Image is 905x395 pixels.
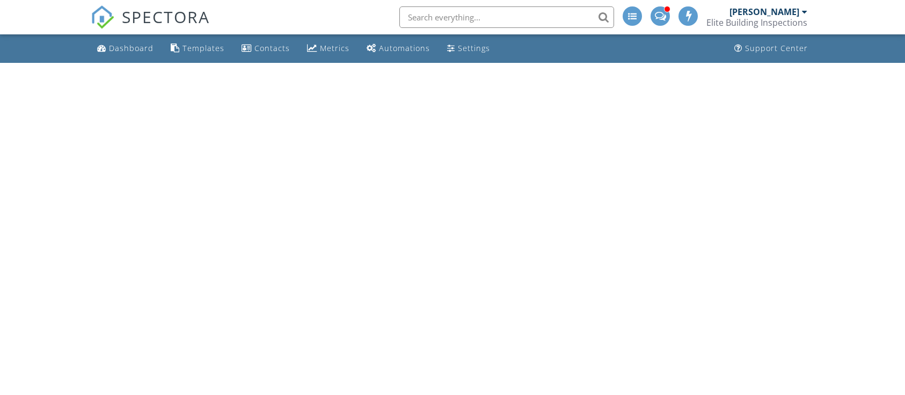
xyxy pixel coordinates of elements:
div: Support Center [745,43,808,53]
a: Settings [443,39,494,59]
a: SPECTORA [91,15,210,37]
div: Dashboard [109,43,154,53]
a: Dashboard [93,39,158,59]
a: Contacts [237,39,294,59]
div: Elite Building Inspections [706,17,807,28]
div: Settings [458,43,490,53]
a: Support Center [730,39,812,59]
div: [PERSON_NAME] [729,6,799,17]
span: SPECTORA [122,5,210,28]
div: Metrics [320,43,349,53]
img: The Best Home Inspection Software - Spectora [91,5,114,29]
a: Metrics [303,39,354,59]
a: Automations (Advanced) [362,39,434,59]
a: Templates [166,39,229,59]
div: Contacts [254,43,290,53]
div: Automations [379,43,430,53]
div: Templates [183,43,224,53]
input: Search everything... [399,6,614,28]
